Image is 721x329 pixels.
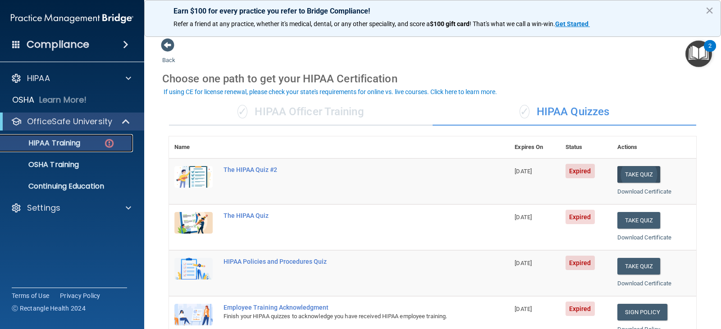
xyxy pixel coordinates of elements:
button: Close [705,3,714,18]
p: OfficeSafe University [27,116,112,127]
p: OSHA [12,95,35,105]
th: Expires On [509,136,560,158]
div: Finish your HIPAA quizzes to acknowledge you have received HIPAA employee training. [224,311,464,322]
a: Get Started [555,20,590,27]
span: [DATE] [515,214,532,221]
div: HIPAA Officer Training [169,99,433,126]
a: OfficeSafe University [11,116,131,127]
strong: $100 gift card [430,20,470,27]
span: Ⓒ Rectangle Health 2024 [12,304,86,313]
span: [DATE] [515,306,532,312]
span: Expired [566,164,595,178]
div: The HIPAA Quiz #2 [224,166,464,173]
a: Terms of Use [12,291,49,300]
div: HIPAA Policies and Procedures Quiz [224,258,464,265]
button: Take Quiz [617,166,661,183]
a: Sign Policy [617,304,667,320]
th: Name [169,136,218,158]
div: The HIPAA Quiz [224,212,464,219]
span: Refer a friend at any practice, whether it's medical, dental, or any other speciality, and score a [173,20,430,27]
a: Download Certificate [617,280,672,287]
button: If using CE for license renewal, please check your state's requirements for online vs. live cours... [162,87,498,96]
p: HIPAA [27,73,50,84]
strong: Get Started [555,20,589,27]
p: HIPAA Training [6,139,80,148]
span: [DATE] [515,260,532,266]
button: Take Quiz [617,212,661,229]
th: Status [560,136,612,158]
div: 2 [708,46,712,58]
h4: Compliance [27,38,89,51]
a: Back [162,46,175,63]
a: Settings [11,203,131,213]
div: If using CE for license renewal, please check your state's requirements for online vs. live cours... [164,89,497,95]
a: Download Certificate [617,234,672,241]
span: Expired [566,256,595,270]
p: Earn $100 for every practice you refer to Bridge Compliance! [173,7,692,15]
p: Settings [27,203,60,213]
span: ! That's what we call a win-win. [470,20,555,27]
a: Privacy Policy [60,291,100,300]
th: Actions [612,136,696,158]
span: [DATE] [515,168,532,175]
span: Expired [566,302,595,316]
span: Expired [566,210,595,224]
p: OSHA Training [6,160,79,169]
a: HIPAA [11,73,131,84]
div: Choose one path to get your HIPAA Certification [162,66,703,92]
p: Continuing Education [6,182,129,191]
span: ✓ [237,105,247,118]
img: PMB logo [11,9,133,27]
img: danger-circle.6113f641.png [104,138,115,149]
a: Download Certificate [617,188,672,195]
div: Employee Training Acknowledgment [224,304,464,311]
button: Take Quiz [617,258,661,275]
button: Open Resource Center, 2 new notifications [685,41,712,67]
p: Learn More! [39,95,87,105]
span: ✓ [520,105,529,118]
div: HIPAA Quizzes [433,99,696,126]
